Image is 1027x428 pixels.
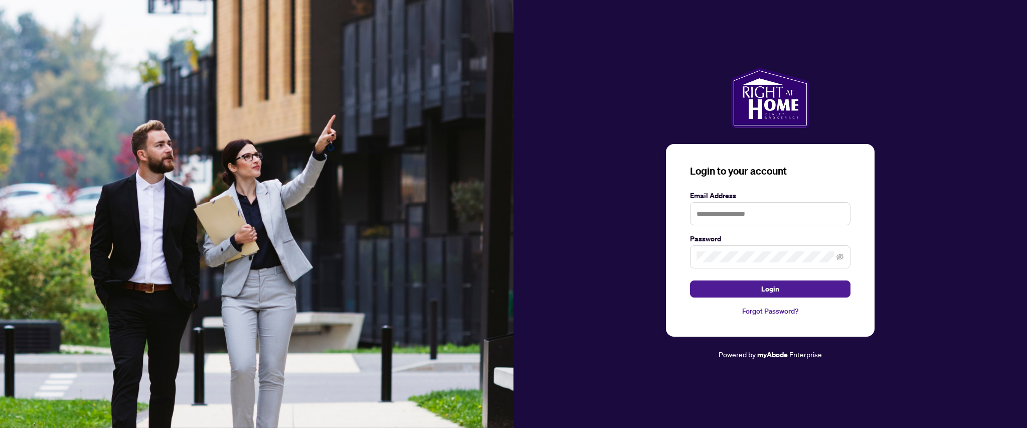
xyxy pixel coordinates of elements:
[761,281,779,297] span: Login
[690,280,850,298] button: Login
[690,190,850,201] label: Email Address
[757,349,788,360] a: myAbode
[690,233,850,244] label: Password
[836,253,843,260] span: eye-invisible
[789,350,822,359] span: Enterprise
[690,306,850,317] a: Forgot Password?
[719,350,756,359] span: Powered by
[690,164,850,178] h3: Login to your account
[731,68,809,128] img: ma-logo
